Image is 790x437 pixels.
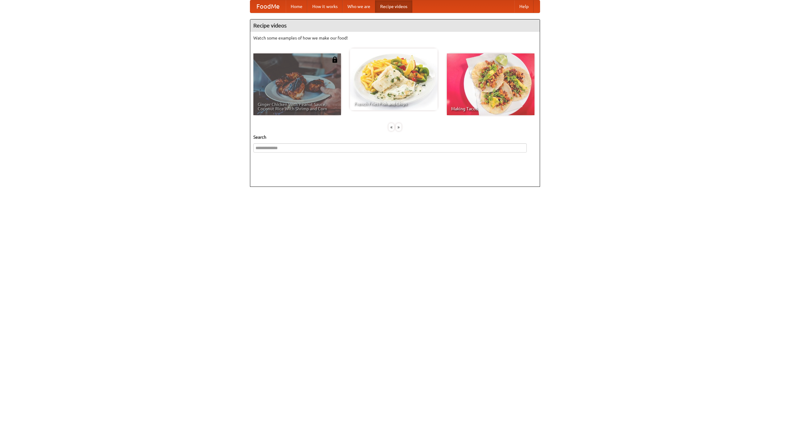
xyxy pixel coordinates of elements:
a: French Fries Fish and Chips [350,48,438,110]
p: Watch some examples of how we make our food! [253,35,537,41]
a: Help [514,0,534,13]
a: Recipe videos [375,0,412,13]
a: FoodMe [250,0,286,13]
a: Making Tacos [447,53,534,115]
a: Home [286,0,307,13]
h5: Search [253,134,537,140]
a: Who we are [343,0,375,13]
span: French Fries Fish and Chips [354,102,433,106]
div: « [389,123,394,131]
img: 483408.png [332,57,338,63]
div: » [396,123,401,131]
a: How it works [307,0,343,13]
h4: Recipe videos [250,19,540,32]
span: Making Tacos [451,107,530,111]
